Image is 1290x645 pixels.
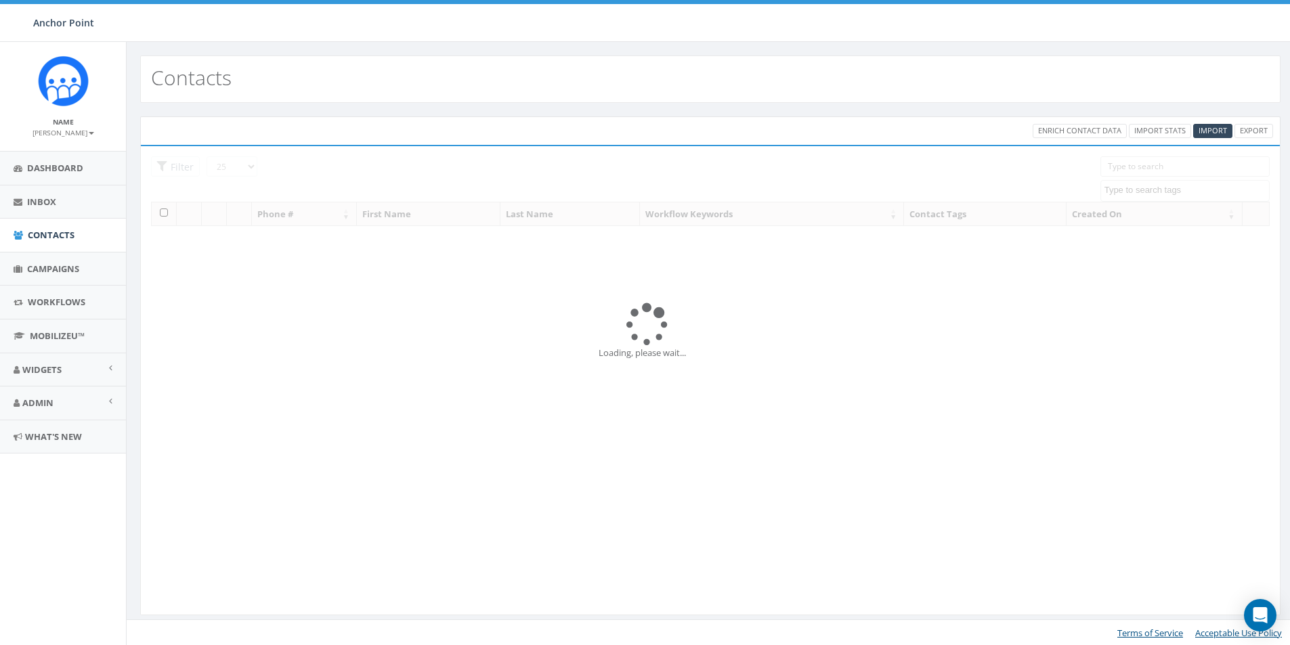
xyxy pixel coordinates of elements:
a: Import [1193,124,1232,138]
span: Dashboard [27,162,83,174]
span: MobilizeU™ [30,330,85,342]
a: Acceptable Use Policy [1195,627,1282,639]
span: Workflows [28,296,85,308]
span: Widgets [22,363,62,376]
a: Enrich Contact Data [1033,124,1127,138]
div: Open Intercom Messenger [1244,599,1276,631]
small: Name [53,117,74,127]
span: CSV files only [1199,125,1227,135]
span: Import [1199,125,1227,135]
span: Enrich Contact Data [1038,125,1121,135]
a: Terms of Service [1117,627,1183,639]
span: Contacts [28,229,74,241]
span: Admin [22,397,53,409]
a: Import Stats [1129,124,1191,138]
div: Loading, please wait... [599,347,822,359]
a: [PERSON_NAME] [33,126,94,138]
span: Anchor Point [33,16,94,29]
span: Inbox [27,196,56,208]
span: Campaigns [27,263,79,275]
img: Rally_platform_Icon_1.png [38,55,89,106]
small: [PERSON_NAME] [33,128,94,137]
h2: Contacts [151,66,232,89]
a: Export [1234,124,1273,138]
span: What's New [25,430,82,443]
